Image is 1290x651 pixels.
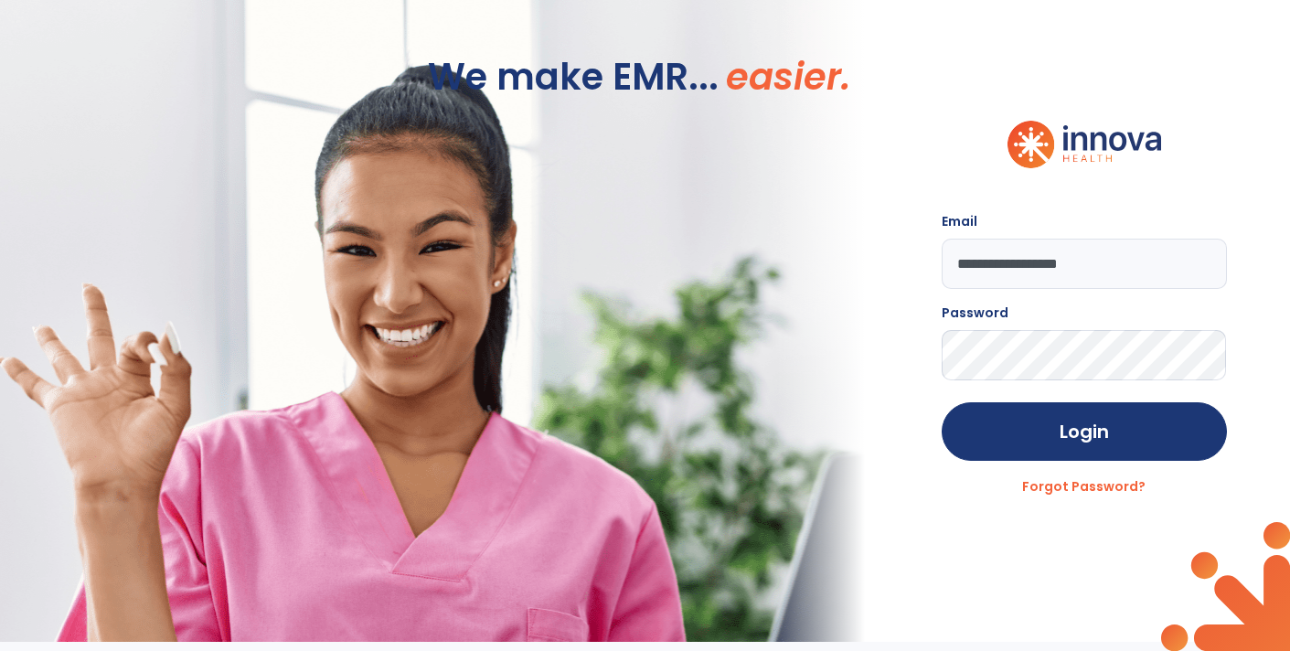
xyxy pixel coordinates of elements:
img: login_doodle.svg [1161,522,1290,651]
img: logo.svg [1007,121,1161,211]
a: Forgot Password? [1022,477,1146,496]
button: Login [942,402,1227,461]
label: Email [942,212,1006,231]
span: easier. [726,49,850,104]
span: Login [1060,419,1109,444]
label: Password [942,304,1008,323]
span: We make EMR... [428,49,719,104]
